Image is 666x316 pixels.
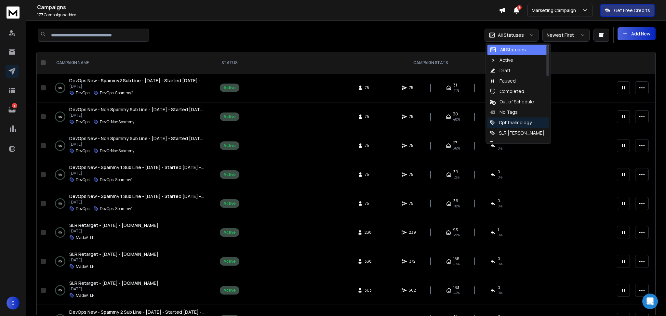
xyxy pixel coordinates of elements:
[453,83,457,88] span: 31
[498,169,500,175] span: 0
[498,204,502,209] span: 0 %
[498,32,524,38] p: All Statuses
[69,200,205,205] p: [DATE]
[69,171,205,176] p: [DATE]
[490,46,526,53] div: All Statuses
[76,148,89,153] p: DevOps
[100,90,133,96] p: DevOps-Spammy2
[365,288,372,293] span: 303
[490,99,534,105] div: Out of Schedule
[365,143,371,148] span: 75
[453,290,460,296] span: 44 %
[409,201,416,206] span: 75
[642,294,658,309] div: Open Intercom Messenger
[59,229,62,236] p: 0 %
[453,232,460,238] span: 39 %
[223,143,236,148] div: Active
[59,85,62,91] p: 0 %
[59,142,62,149] p: 0 %
[498,175,502,180] span: 0 %
[453,175,460,180] span: 52 %
[59,287,62,294] p: 0 %
[223,288,236,293] div: Active
[498,227,499,232] span: 1
[532,7,579,14] p: Marketing Campaign
[69,251,158,257] a: SLR Retarget - [DATE] - [DOMAIN_NAME]
[542,29,590,42] button: Newest First
[223,259,236,264] div: Active
[100,177,132,182] p: DevOps-Spammy1
[48,102,211,131] td: 0%DevOps New - Non Spammy Sub Line - [DATE] - Started [DATE] - [DOMAIN_NAME], [DOMAIN_NAME] and [...
[453,117,460,122] span: 40 %
[76,264,95,269] p: MadeAi LR
[453,88,459,93] span: 41 %
[48,189,211,218] td: 0%DevOps New - Spammy 1 Sub Line - [DATE] - Started [DATE] - [DOMAIN_NAME], [DOMAIN_NAME] and [DO...
[59,258,62,265] p: 0 %
[69,280,158,286] span: SLR Retarget - [DATE] - [DOMAIN_NAME]
[409,230,416,235] span: 239
[69,77,205,84] a: DevOps New - Spammy2 Sub Line - [DATE] - Started [DATE] - [DOMAIN_NAME], [DOMAIN_NAME] and [DOMAI...
[409,143,416,148] span: 75
[409,172,416,177] span: 75
[490,88,524,95] div: Completed
[7,296,20,309] button: S
[100,206,132,211] p: DevOps-Spammy1
[248,52,613,73] th: CAMPAIGN STATS
[498,256,500,261] span: 0
[409,85,416,90] span: 75
[69,142,205,147] p: [DATE]
[498,290,502,296] span: 0 %
[48,276,211,305] td: 0%SLR Retarget - [DATE] - [DOMAIN_NAME][DATE]MadeAi LR
[490,140,519,147] div: Dentistry
[517,5,522,10] span: 1
[59,200,62,207] p: 0 %
[490,119,532,126] div: Ophthalmology
[76,177,89,182] p: DevOps
[618,27,656,40] button: Add New
[453,146,460,151] span: 36 %
[498,232,502,238] span: 0 %
[12,103,17,108] p: 3
[365,172,371,177] span: 75
[69,286,158,292] p: [DATE]
[69,113,205,118] p: [DATE]
[490,57,513,63] div: Active
[365,201,371,206] span: 75
[69,135,205,142] a: DevOps New - Non Spammy Sub Line - [DATE] - Started [DATE] - [DOMAIN_NAME], [DOMAIN_NAME] and [DO...
[365,114,371,119] span: 75
[69,84,205,89] p: [DATE]
[69,193,325,199] span: DevOps New - Spammy 1 Sub Line - [DATE] - Started [DATE] - [DOMAIN_NAME], [DOMAIN_NAME] and [DOMA...
[69,135,331,141] span: DevOps New - Non Spammy Sub Line - [DATE] - Started [DATE] - [DOMAIN_NAME], [DOMAIN_NAME] and [DO...
[59,171,62,178] p: 0 %
[69,257,158,263] p: [DATE]
[48,218,211,247] td: 0%SLR Retarget - [DATE] - [DOMAIN_NAME][DATE]MadeAi LR
[453,112,458,117] span: 30
[498,285,500,290] span: 0
[69,164,205,171] a: DevOps New - Spammy 1 Sub Line - [DATE] - Started [DATE] - [DOMAIN_NAME], [DOMAIN_NAME] and [DOMA...
[37,12,43,18] span: 177
[69,106,331,112] span: DevOps New - Non Spammy Sub Line - [DATE] - Started [DATE] - [DOMAIN_NAME], [DOMAIN_NAME] and [DO...
[69,164,325,170] span: DevOps New - Spammy 1 Sub Line - [DATE] - Started [DATE] - [DOMAIN_NAME], [DOMAIN_NAME] and [DOMA...
[100,119,134,125] p: DevO-NonSpammy
[498,146,502,151] span: 0 %
[600,4,655,17] button: Get Free Credits
[69,222,158,229] a: SLR Retarget - [DATE] - [DOMAIN_NAME]
[223,201,236,206] div: Active
[365,259,372,264] span: 338
[223,172,236,177] div: Active
[409,114,416,119] span: 75
[48,247,211,276] td: 0%SLR Retarget - [DATE] - [DOMAIN_NAME][DATE]MadeAi LR
[453,261,460,267] span: 47 %
[48,160,211,189] td: 0%DevOps New - Spammy 1 Sub Line - [DATE] - Started [DATE] - [DOMAIN_NAME], [DOMAIN_NAME] and [DO...
[453,285,459,290] span: 133
[48,52,211,73] th: CAMPAIGN NAME
[6,103,19,116] a: 3
[453,169,458,175] span: 39
[69,193,205,200] a: DevOps New - Spammy 1 Sub Line - [DATE] - Started [DATE] - [DOMAIN_NAME], [DOMAIN_NAME] and [DOMA...
[76,235,95,240] p: MadeAi LR
[69,309,239,315] span: DevOps New - Spammy 2 Sub Line - [DATE] - Started [DATE] - [DOMAIN_NAME]
[223,85,236,90] div: Active
[7,7,20,19] img: logo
